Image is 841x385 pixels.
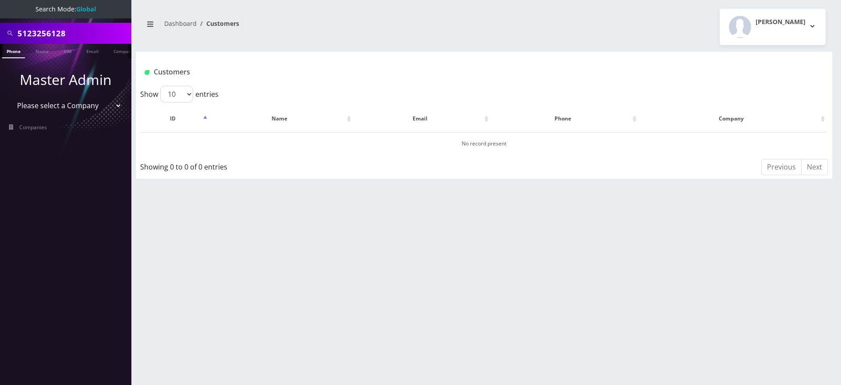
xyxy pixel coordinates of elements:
[720,9,826,45] button: [PERSON_NAME]
[801,159,828,175] a: Next
[140,158,420,172] div: Showing 0 to 0 of 0 entries
[141,106,209,131] th: ID: activate to sort column descending
[761,159,802,175] a: Previous
[19,124,47,131] span: Companies
[82,44,103,57] a: Email
[76,5,96,13] strong: Global
[164,19,197,28] a: Dashboard
[640,106,827,131] th: Company: activate to sort column ascending
[140,86,219,102] label: Show entries
[210,106,353,131] th: Name: activate to sort column ascending
[109,44,138,57] a: Company
[59,44,76,57] a: SIM
[197,19,239,28] li: Customers
[2,44,25,58] a: Phone
[491,106,639,131] th: Phone: activate to sort column ascending
[160,86,193,102] select: Showentries
[142,14,477,39] nav: breadcrumb
[141,132,827,155] td: No record present
[35,5,96,13] span: Search Mode:
[354,106,491,131] th: Email: activate to sort column ascending
[31,44,53,57] a: Name
[756,18,806,26] h2: [PERSON_NAME]
[18,25,129,42] input: Search All Companies
[145,68,708,76] h1: Customers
